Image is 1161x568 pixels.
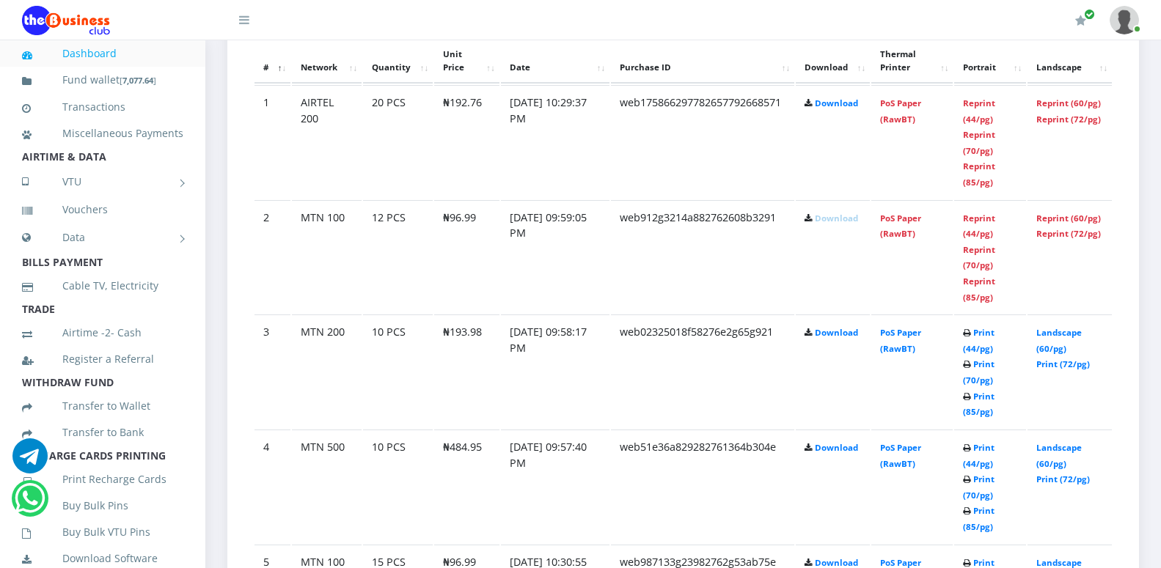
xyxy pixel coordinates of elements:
td: MTN 100 [292,200,362,314]
a: Download [815,97,858,108]
th: Purchase ID: activate to sort column ascending [611,38,794,84]
a: PoS Paper (RawBT) [880,213,921,240]
a: Print (85/pg) [963,505,995,532]
img: User [1110,6,1139,34]
a: Buy Bulk VTU Pins [22,515,183,549]
a: Buy Bulk Pins [22,489,183,523]
td: 2 [254,200,290,314]
th: Unit Price: activate to sort column ascending [434,38,499,84]
th: Network: activate to sort column ascending [292,38,362,84]
a: Reprint (70/pg) [963,129,995,156]
a: PoS Paper (RawBT) [880,327,921,354]
td: MTN 200 [292,314,362,428]
a: Chat for support [12,449,48,473]
td: 1 [254,85,290,199]
a: Print (85/pg) [963,391,995,418]
a: Landscape (60/pg) [1036,442,1082,469]
a: PoS Paper (RawBT) [880,97,921,125]
td: 3 [254,314,290,428]
a: Reprint (60/pg) [1036,213,1101,224]
a: Download [815,442,858,453]
a: Transfer to Wallet [22,389,183,423]
th: Thermal Printer: activate to sort column ascending [871,38,953,84]
td: MTN 500 [292,429,362,543]
a: Print Recharge Cards [22,462,183,496]
a: Print (70/pg) [963,473,995,501]
a: Download [815,327,858,338]
th: Quantity: activate to sort column ascending [363,38,433,84]
a: Cable TV, Electricity [22,269,183,303]
th: Date: activate to sort column ascending [501,38,609,84]
a: Dashboard [22,37,183,70]
img: Logo [22,6,110,35]
td: AIRTEL 200 [292,85,362,199]
a: Reprint (85/pg) [963,276,995,303]
a: VTU [22,163,183,200]
td: [DATE] 09:57:40 PM [501,429,609,543]
a: Reprint (70/pg) [963,244,995,271]
td: [DATE] 09:59:05 PM [501,200,609,314]
a: Print (44/pg) [963,327,995,354]
a: Airtime -2- Cash [22,316,183,350]
td: 12 PCS [363,200,433,314]
a: Chat for support [15,492,45,516]
a: Download [815,213,858,224]
td: [DATE] 09:58:17 PM [501,314,609,428]
a: Fund wallet[7,077.64] [22,63,183,97]
a: Reprint (72/pg) [1036,114,1101,125]
td: 10 PCS [363,314,433,428]
i: Renew/Upgrade Subscription [1075,15,1086,26]
th: Landscape: activate to sort column ascending [1028,38,1112,84]
td: web175866297782657792668571 [611,85,794,199]
a: Transactions [22,90,183,124]
a: Reprint (85/pg) [963,161,995,188]
a: Data [22,219,183,256]
td: [DATE] 10:29:37 PM [501,85,609,199]
a: Reprint (60/pg) [1036,97,1101,108]
a: Print (70/pg) [963,358,995,386]
a: Reprint (44/pg) [963,213,995,240]
td: 4 [254,429,290,543]
td: web51e36a829282761364b304e [611,429,794,543]
a: Register a Referral [22,342,183,376]
th: Portrait: activate to sort column ascending [954,38,1026,84]
th: #: activate to sort column descending [254,38,290,84]
a: Vouchers [22,193,183,226]
a: Miscellaneous Payments [22,117,183,150]
a: PoS Paper (RawBT) [880,442,921,469]
a: Print (72/pg) [1036,473,1090,484]
a: Download [815,557,858,568]
th: Download: activate to sort column ascending [796,38,870,84]
a: Transfer to Bank [22,416,183,449]
td: 10 PCS [363,429,433,543]
td: web02325018f58276e2g65g921 [611,314,794,428]
a: Print (72/pg) [1036,358,1090,369]
td: 20 PCS [363,85,433,199]
td: web912g3214a882762608b3291 [611,200,794,314]
td: ₦193.98 [434,314,499,428]
td: ₦192.76 [434,85,499,199]
td: ₦96.99 [434,200,499,314]
small: [ ] [120,75,156,86]
a: Landscape (60/pg) [1036,327,1082,354]
b: 7,077.64 [122,75,153,86]
a: Reprint (72/pg) [1036,228,1101,239]
a: Reprint (44/pg) [963,97,995,125]
a: Print (44/pg) [963,442,995,469]
span: Renew/Upgrade Subscription [1084,9,1095,20]
td: ₦484.95 [434,429,499,543]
